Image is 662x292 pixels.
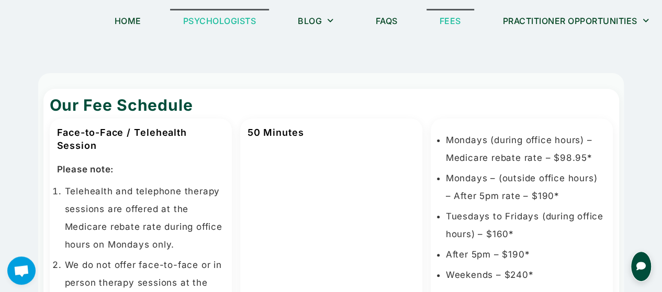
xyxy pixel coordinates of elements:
a: Blog [285,9,347,33]
li: Tuesdays to Fridays (during office hours) – $160* [446,207,605,243]
h2: Our Fee Schedule [50,94,613,116]
div: Open chat [7,256,36,285]
strong: Please note: [57,164,114,174]
h3: 50 Minutes [248,126,415,139]
li: Mondays – (outside office hours) – After 5pm rate – $190* [446,169,605,205]
li: Weekends – $240* [446,266,605,284]
li: Telehealth and telephone therapy sessions are offered at the Medicare rebate rate during office h... [65,182,225,253]
h3: Face-to-Face / Telehealth Session [57,126,225,152]
li: After 5pm – $190* [446,246,605,263]
a: Fees [427,9,474,33]
li: Mondays (during office hours) – Medicare rebate rate – $98.95* [446,131,605,167]
button: Open chat for queries [631,251,652,282]
a: Home [102,9,154,33]
a: FAQs [363,9,411,33]
a: Psychologists [170,9,270,33]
